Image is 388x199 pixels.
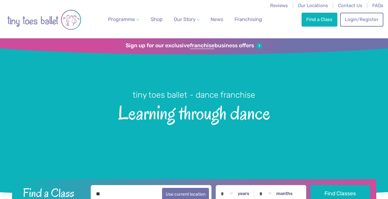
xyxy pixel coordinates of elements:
[298,3,328,8] a: Our Locations
[190,42,215,49] strong: franchise
[208,13,226,26] a: News
[340,13,383,26] a: Login/Register
[235,16,262,22] span: Franchising
[133,90,255,100] small: tiny toes ballet - dance franchise
[232,13,265,26] a: Franchising
[108,16,135,22] span: Programme
[10,100,378,123] span: Learning through dance
[238,191,249,197] label: years
[7,6,81,34] img: tiny toes ballet
[148,13,165,26] a: Shop
[276,191,293,197] label: months
[211,16,223,22] span: News
[302,13,337,26] a: Find a Class
[106,13,141,26] a: Programme
[270,3,288,8] a: Reviews
[338,3,362,8] a: Contact Us
[126,42,262,49] a: Sign up for our exclusivefranchisebusiness offers
[151,16,163,22] span: Shop
[372,3,383,8] a: FAQs
[174,16,196,22] span: Our Story
[171,13,202,26] a: Our Story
